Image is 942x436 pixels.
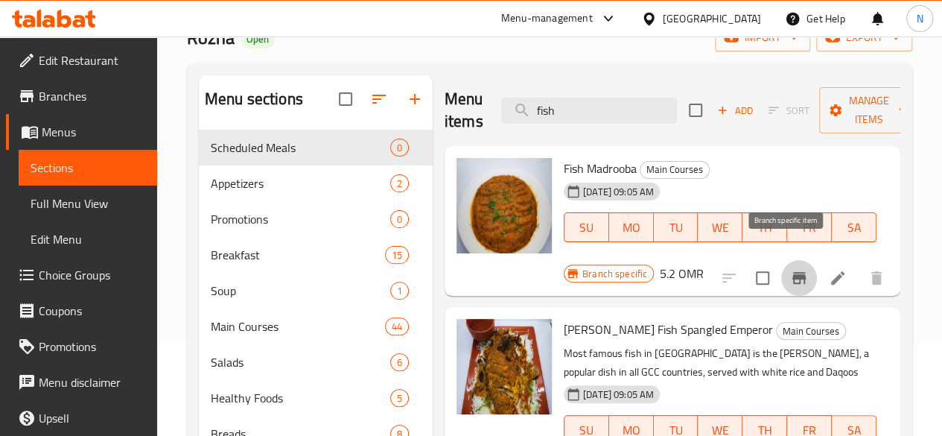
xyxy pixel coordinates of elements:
a: Edit Restaurant [6,42,157,78]
span: Choice Groups [39,266,145,284]
a: Coupons [6,293,157,329]
span: N [916,10,923,27]
img: Fish Madrooba [456,158,552,253]
div: Soup [211,282,390,300]
button: Add [711,99,759,122]
span: export [828,28,900,47]
a: Sections [19,150,157,186]
div: Main Courses44 [199,309,433,344]
span: Full Menu View [31,195,145,212]
span: Branch specific [576,267,653,281]
div: Healthy Foods5 [199,380,433,416]
span: WE [704,217,736,238]
span: Main Courses [640,161,709,178]
div: items [390,389,409,407]
button: Branch-specific-item [781,260,817,296]
span: 0 [391,141,408,155]
button: export [816,24,912,51]
button: FR [787,212,832,242]
span: Select all sections [330,83,361,115]
span: Select section first [759,99,819,122]
span: SA [838,217,871,238]
button: import [715,24,810,51]
button: SA [832,212,876,242]
h6: 5.2 OMR [660,263,704,284]
div: items [390,210,409,228]
span: FR [793,217,826,238]
p: Most famous fish in [GEOGRAPHIC_DATA] is the [PERSON_NAME], a popular dish in all GCC countries, ... [564,344,876,382]
a: Menu disclaimer [6,364,157,400]
span: [PERSON_NAME] Fish Spangled Emperor [564,318,773,341]
div: Appetizers2 [199,165,433,201]
span: Main Courses [211,317,385,335]
a: Branches [6,78,157,114]
h2: Menu items [445,88,483,133]
div: Appetizers [211,174,390,192]
span: 6 [391,356,408,370]
span: Main Courses [777,323,845,340]
a: Full Menu View [19,186,157,221]
button: MO [609,212,654,242]
span: Salads [211,353,390,371]
div: Promotions0 [199,201,433,237]
img: Fry Sherry Fish Spangled Emperor [456,319,552,414]
span: Add item [711,99,759,122]
div: Breakfast15 [199,237,433,273]
div: Soup1 [199,273,433,309]
span: Breakfast [211,246,385,264]
span: Add [715,102,755,119]
div: items [385,246,409,264]
span: Upsell [39,409,145,427]
button: Manage items [819,87,919,133]
button: Add section [397,81,433,117]
span: Open [241,33,275,45]
span: Menu disclaimer [39,373,145,391]
span: Branches [39,87,145,105]
span: import [727,28,798,47]
span: SU [570,217,603,238]
span: TU [660,217,693,238]
span: Promotions [211,210,390,228]
span: 1 [391,284,408,298]
span: Coupons [39,302,145,320]
span: [DATE] 09:05 AM [577,185,660,199]
a: Menus [6,114,157,150]
span: 2 [391,177,408,191]
div: Main Courses [776,322,846,340]
span: MO [615,217,648,238]
a: Edit Menu [19,221,157,257]
div: Salads6 [199,344,433,380]
span: 0 [391,212,408,227]
span: Menus [42,123,145,141]
span: Sections [31,159,145,177]
div: [GEOGRAPHIC_DATA] [663,10,761,27]
div: Open [241,31,275,48]
button: delete [859,260,894,296]
span: Fish Madrooba [564,157,637,180]
span: [DATE] 09:05 AM [577,388,660,402]
span: TH [748,217,781,238]
div: items [390,282,409,300]
a: Edit menu item [829,269,847,287]
button: TH [742,212,787,242]
span: Edit Restaurant [39,51,145,69]
div: Menu-management [501,10,593,28]
span: Healthy Foods [211,389,390,407]
button: TU [654,212,698,242]
span: 5 [391,391,408,405]
span: 15 [386,248,408,262]
div: Main Courses [640,161,710,179]
div: items [390,139,409,157]
div: items [390,353,409,371]
div: Scheduled Meals0 [199,130,433,165]
a: Upsell [6,400,157,436]
span: Select section [680,95,711,126]
span: Rozna [187,21,235,54]
span: Scheduled Meals [211,139,390,157]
